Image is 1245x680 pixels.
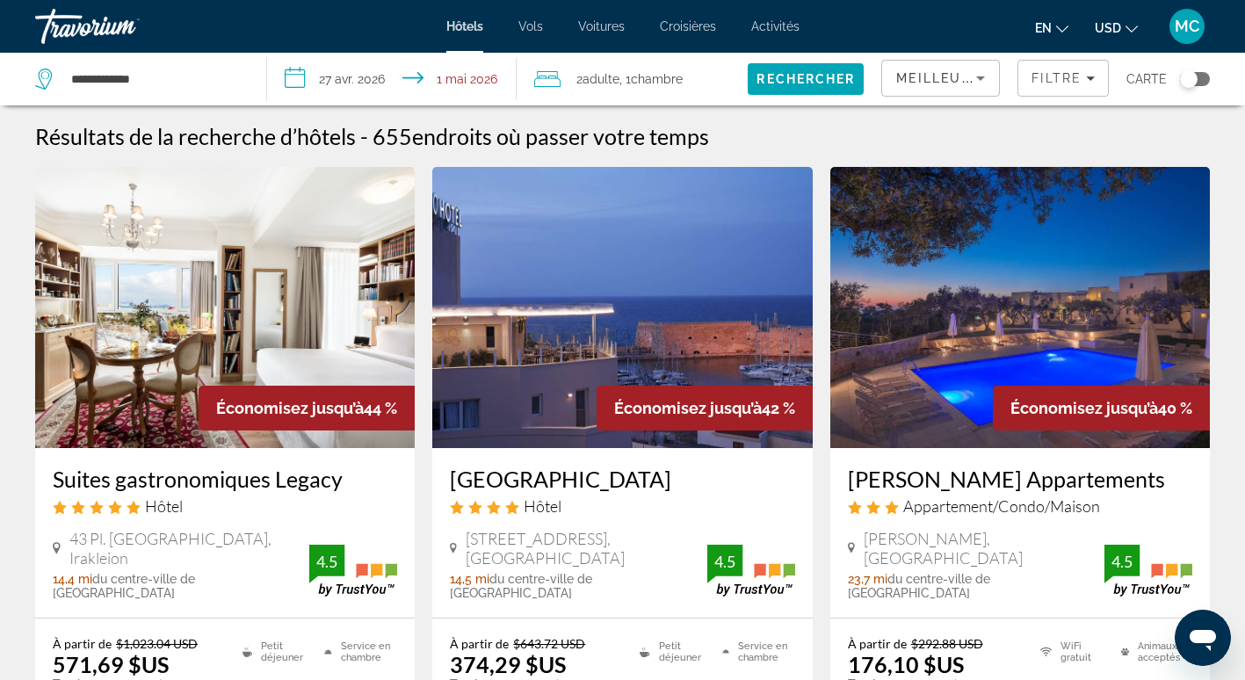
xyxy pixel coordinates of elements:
span: [STREET_ADDRESS], [GEOGRAPHIC_DATA] [466,529,706,568]
button: Filtres [1017,60,1109,97]
button: Voyageurs : 2 adultes, 0 enfants [517,53,749,105]
span: - [360,123,368,149]
font: Petit déjeuner [261,640,315,663]
h2: 655 [373,123,709,149]
div: Appartement 3 étoiles [848,496,1192,516]
span: Carte [1126,67,1167,91]
a: Travorium [35,4,211,49]
font: Service en chambre [738,640,795,663]
img: TrustYou guest rating badge [707,545,795,597]
span: du centre-ville de [GEOGRAPHIC_DATA] [848,572,990,600]
span: [PERSON_NAME], [GEOGRAPHIC_DATA] [864,529,1104,568]
span: À partir de [450,636,509,651]
span: en [1035,21,1052,35]
span: du centre-ville de [GEOGRAPHIC_DATA] [450,572,592,600]
div: 44 % [199,386,415,430]
span: 14,4 mi [53,572,92,586]
div: 40 % [993,386,1210,430]
span: USD [1095,21,1121,35]
div: 42 % [597,386,813,430]
span: Filtre [1031,71,1082,85]
span: À partir de [848,636,907,651]
font: 2 [576,72,583,86]
div: Hôtel 4 étoiles [450,496,794,516]
img: Lato Boutique Hotel [432,167,812,448]
span: 43 Pl. [GEOGRAPHIC_DATA], Irakleion [69,529,309,568]
a: Hôtels [446,19,483,33]
h1: Résultats de la recherche d’hôtels [35,123,356,149]
del: $643.72 USD [513,636,585,651]
a: Activités [751,19,800,33]
span: Rechercher [756,72,855,86]
span: Économisez jusqu’à [1010,399,1158,417]
mat-select: Trier par [896,68,985,89]
ins: 176,10 $US [848,651,964,677]
span: Meilleures offres [896,71,1052,85]
div: 4.5 [309,551,344,572]
span: MC [1175,18,1199,35]
span: 23,7 mi [848,572,887,586]
input: Rechercher une destination hôtelière [69,66,240,92]
font: WiFi gratuit [1060,640,1111,663]
img: TrustYou guest rating badge [1104,545,1192,597]
span: Chambre [631,72,683,86]
span: Appartement/Condo/Maison [903,496,1100,516]
a: Suites gastronomiques Legacy [53,466,397,492]
a: Voitures [578,19,625,33]
span: endroits où passer votre temps [412,123,709,149]
div: Hôtel 5 étoiles [53,496,397,516]
div: 4.5 [707,551,742,572]
button: Changer de devise [1095,15,1138,40]
button: Rechercher [748,63,864,95]
font: , 1 [619,72,631,86]
button: Basculer la carte [1167,71,1210,87]
ins: 374,29 $US [450,651,566,677]
img: Ourania Appartements [830,167,1210,448]
span: du centre-ville de [GEOGRAPHIC_DATA] [53,572,195,600]
span: Économisez jusqu’à [216,399,364,417]
a: Croisières [660,19,716,33]
font: Service en chambre [341,640,398,663]
button: Menu utilisateur [1164,8,1210,45]
span: À partir de [53,636,112,651]
a: Vols [518,19,543,33]
img: Suites gastronomiques Legacy [35,167,415,448]
font: Petit déjeuner [659,640,713,663]
font: Animaux acceptés [1138,640,1192,663]
ins: 571,69 $US [53,651,169,677]
span: Hôtel [145,496,183,516]
button: Changer la langue [1035,15,1068,40]
img: TrustYou guest rating badge [309,545,397,597]
a: [GEOGRAPHIC_DATA] [450,466,794,492]
del: $292.88 USD [911,636,983,651]
span: Hôtel [524,496,561,516]
a: [PERSON_NAME] Appartements [848,466,1192,492]
div: 4.5 [1104,551,1140,572]
del: $1,023.04 USD [116,636,198,651]
iframe: Bouton de lancement de la fenêtre de messagerie [1175,610,1231,666]
span: Économisez jusqu’à [614,399,762,417]
button: Sélectionnez la date d’arrivée et de départ [267,53,517,105]
span: Adulte [583,72,619,86]
span: 14,5 mi [450,572,489,586]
